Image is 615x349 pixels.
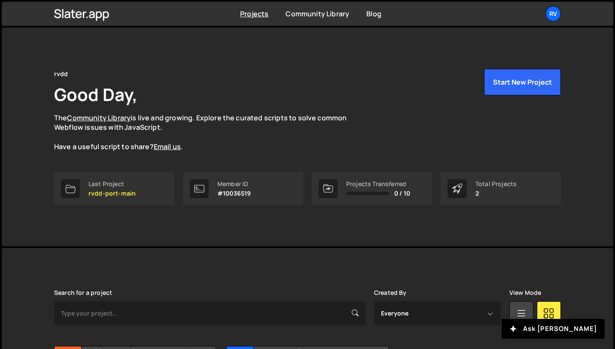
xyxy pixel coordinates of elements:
[54,172,174,205] a: Last Project rvdd-port-main
[475,190,517,197] p: 2
[88,181,136,187] div: Last Project
[509,289,541,296] label: View Mode
[54,113,363,152] p: The is live and growing. Explore the curated scripts to solve common Webflow issues with JavaScri...
[475,181,517,187] div: Total Projects
[502,319,605,339] button: Ask [PERSON_NAME]
[545,6,561,21] a: rv
[54,69,68,79] div: rvdd
[346,181,410,187] div: Projects Transferred
[374,289,407,296] label: Created By
[286,9,349,18] a: Community Library
[394,190,410,197] span: 0 / 10
[366,9,381,18] a: Blog
[240,9,268,18] a: Projects
[154,142,181,151] a: Email us
[54,289,112,296] label: Search for a project
[54,83,137,106] h1: Good Day,
[88,190,136,197] p: rvdd-port-main
[217,190,251,197] p: #10036519
[54,301,365,325] input: Type your project...
[217,181,251,187] div: Member ID
[67,113,131,122] a: Community Library
[484,69,561,95] button: Start New Project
